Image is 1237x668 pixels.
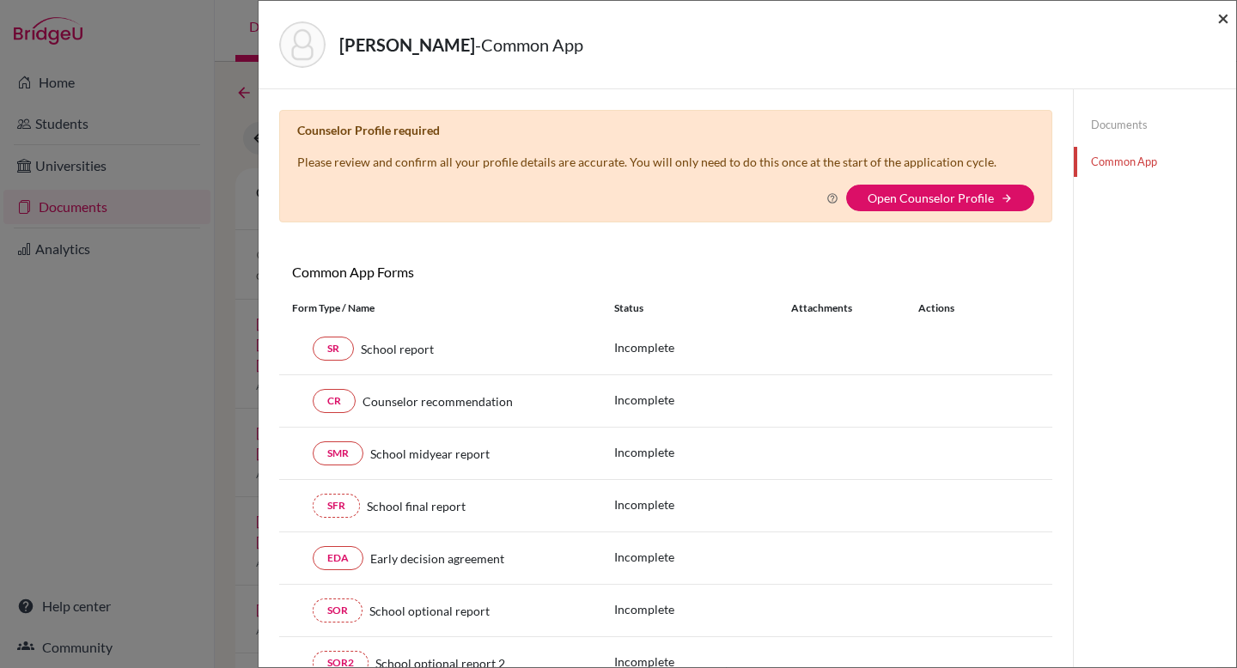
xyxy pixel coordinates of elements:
button: Open Counselor Profilearrow_forward [846,185,1034,211]
p: Incomplete [614,600,791,618]
span: × [1217,5,1229,30]
p: Please review and confirm all your profile details are accurate. You will only need to do this on... [297,153,996,171]
div: Actions [898,301,1004,316]
span: Counselor recommendation [363,392,513,410]
p: Incomplete [614,548,791,566]
span: School optional report [369,602,490,620]
a: SFR [313,494,360,518]
p: Incomplete [614,443,791,461]
div: Attachments [791,301,898,316]
b: Counselor Profile required [297,123,440,137]
div: Form Type / Name [279,301,601,316]
a: Open Counselor Profile [868,191,994,205]
strong: [PERSON_NAME] [339,34,475,55]
i: arrow_forward [1001,192,1013,204]
button: Close [1217,8,1229,28]
h6: Common App Forms [279,264,666,280]
span: School final report [367,497,466,515]
span: School report [361,340,434,358]
a: EDA [313,546,363,570]
div: Status [614,301,791,316]
a: SR [313,337,354,361]
a: Common App [1074,147,1236,177]
a: SOR [313,598,363,622]
p: Incomplete [614,495,791,513]
p: Incomplete [614,391,791,409]
a: Documents [1074,110,1236,140]
span: School midyear report [370,445,490,463]
a: SMR [313,441,363,465]
span: - Common App [475,34,583,55]
a: CR [313,389,356,413]
span: Early decision agreement [370,550,504,568]
p: Incomplete [614,338,791,356]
